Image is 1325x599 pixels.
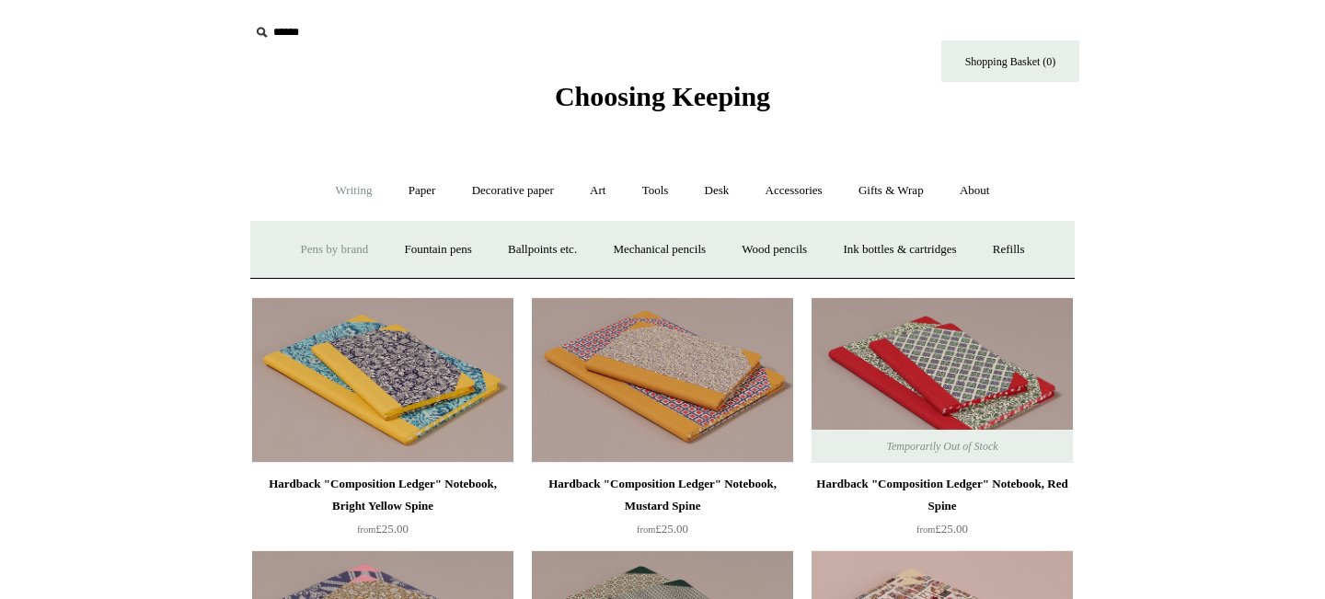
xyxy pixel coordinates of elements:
[596,225,722,274] a: Mechanical pencils
[637,524,655,535] span: from
[536,473,789,517] div: Hardback "Composition Ledger" Notebook, Mustard Spine
[252,297,513,463] a: Hardback "Composition Ledger" Notebook, Bright Yellow Spine Hardback "Composition Ledger" Noteboo...
[532,297,793,463] a: Hardback "Composition Ledger" Notebook, Mustard Spine Hardback "Composition Ledger" Notebook, Mus...
[319,167,389,215] a: Writing
[816,473,1068,517] div: Hardback "Composition Ledger" Notebook, Red Spine
[532,297,793,463] img: Hardback "Composition Ledger" Notebook, Mustard Spine
[257,473,509,517] div: Hardback "Composition Ledger" Notebook, Bright Yellow Spine
[252,297,513,463] img: Hardback "Composition Ledger" Notebook, Bright Yellow Spine
[916,524,935,535] span: from
[826,225,973,274] a: Ink bottles & cartridges
[812,297,1073,463] a: Hardback "Composition Ledger" Notebook, Red Spine Hardback "Composition Ledger" Notebook, Red Spi...
[284,225,386,274] a: Pens by brand
[749,167,839,215] a: Accessories
[868,430,1016,463] span: Temporarily Out of Stock
[916,522,968,536] span: £25.00
[357,522,409,536] span: £25.00
[555,96,770,109] a: Choosing Keeping
[812,473,1073,548] a: Hardback "Composition Ledger" Notebook, Red Spine from£25.00
[637,522,688,536] span: £25.00
[725,225,824,274] a: Wood pencils
[842,167,940,215] a: Gifts & Wrap
[626,167,686,215] a: Tools
[357,524,375,535] span: from
[941,40,1079,82] a: Shopping Basket (0)
[943,167,1007,215] a: About
[532,473,793,548] a: Hardback "Composition Ledger" Notebook, Mustard Spine from£25.00
[387,225,488,274] a: Fountain pens
[573,167,622,215] a: Art
[455,167,570,215] a: Decorative paper
[392,167,453,215] a: Paper
[252,473,513,548] a: Hardback "Composition Ledger" Notebook, Bright Yellow Spine from£25.00
[555,81,770,111] span: Choosing Keeping
[688,167,746,215] a: Desk
[491,225,593,274] a: Ballpoints etc.
[976,225,1042,274] a: Refills
[812,297,1073,463] img: Hardback "Composition Ledger" Notebook, Red Spine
